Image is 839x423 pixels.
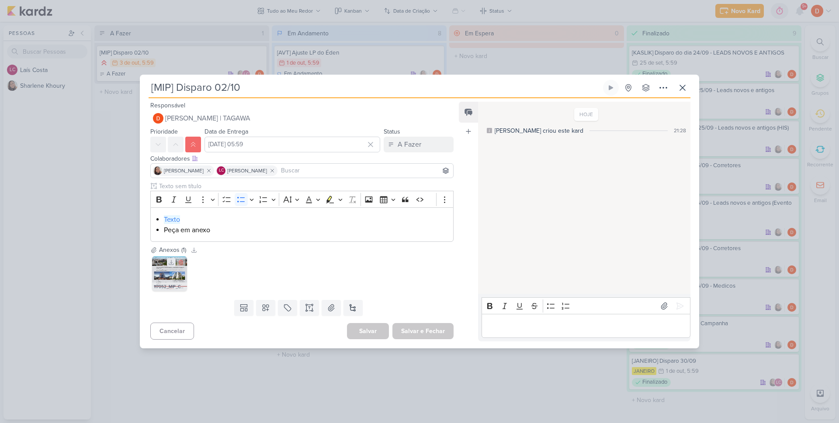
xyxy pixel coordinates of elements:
[482,297,690,314] div: Editor toolbar
[150,323,194,340] button: Cancelar
[482,314,690,338] div: Editor editing area: main
[205,128,248,135] label: Data de Entrega
[384,128,400,135] label: Status
[164,167,204,175] span: [PERSON_NAME]
[150,102,185,109] label: Responsável
[153,113,163,124] img: Diego Lima | TAGAWA
[219,169,224,173] p: LC
[150,191,454,208] div: Editor toolbar
[205,137,380,152] input: Select a date
[149,80,601,96] input: Kard Sem Título
[165,113,250,124] span: [PERSON_NAME] | TAGAWA
[164,225,449,235] li: Peça em anexo
[150,128,178,135] label: Prioridade
[153,166,162,175] img: Sharlene Khoury
[398,139,421,150] div: A Fazer
[607,84,614,91] div: Ligar relógio
[384,137,454,152] button: A Fazer
[227,167,267,175] span: [PERSON_NAME]
[157,182,454,191] input: Texto sem título
[150,110,454,126] button: [PERSON_NAME] | TAGAWA
[495,126,583,135] div: [PERSON_NAME] criou este kard
[152,256,187,291] img: eCgDRllCx24xKCKwWq2Rh2uoHlWcqB4ui6Ow3ddZ.jpg
[150,207,454,242] div: Editor editing area: main
[279,165,451,176] input: Buscar
[150,154,454,163] div: Colaboradores
[159,245,186,254] div: Anexos (1)
[152,282,187,291] div: 117052_MIP_CONSTRUTORA___E-MAIL_MKT___BAIRRO_SANTO_AGOSTINHO___DISPARO_22_v2.jpg
[217,166,225,175] div: Laís Costa
[674,127,686,134] div: 21:28
[164,215,180,224] a: Texto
